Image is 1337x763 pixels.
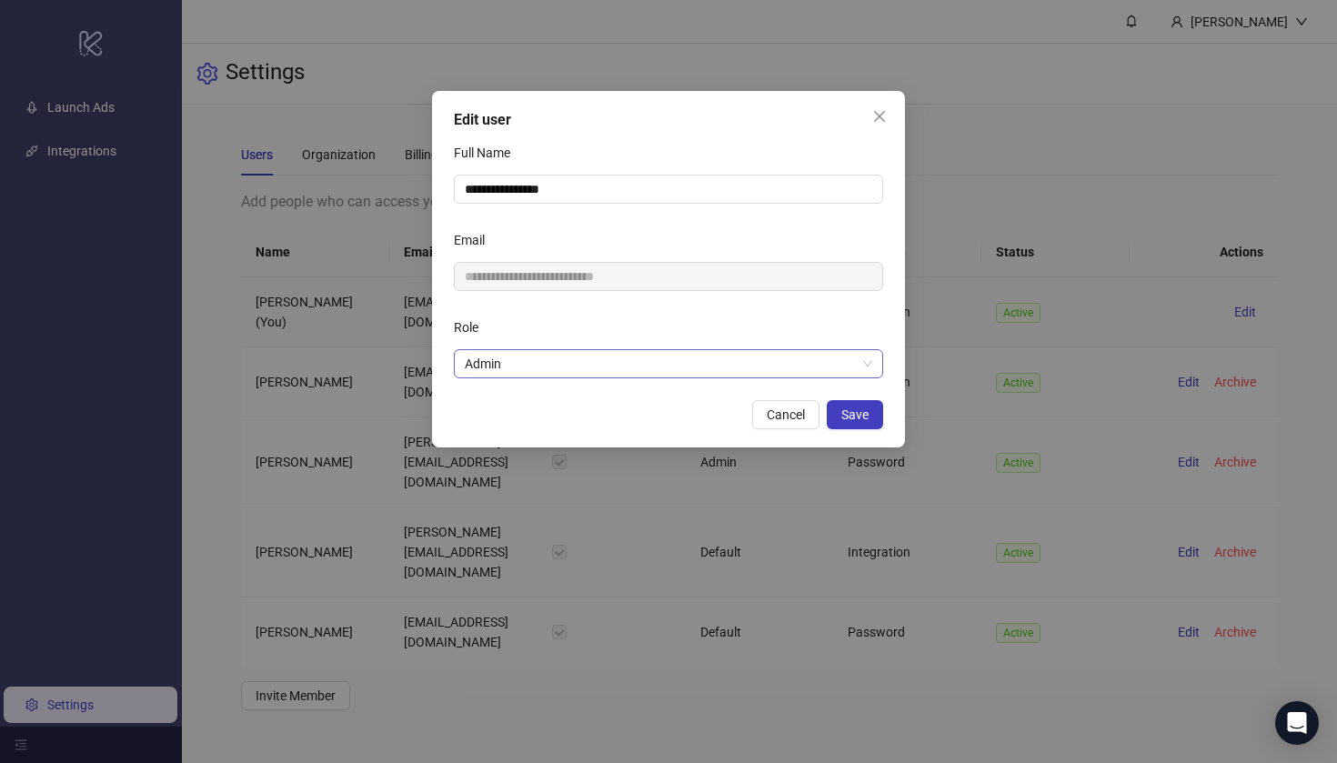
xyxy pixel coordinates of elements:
[454,226,497,255] label: Email
[767,407,805,422] span: Cancel
[752,400,819,429] button: Cancel
[1275,701,1319,745] div: Open Intercom Messenger
[454,109,883,131] div: Edit user
[454,262,883,291] input: Email
[465,350,872,377] span: Admin
[865,102,894,131] button: Close
[454,313,490,342] label: Role
[872,109,887,124] span: close
[841,407,869,422] span: Save
[827,400,883,429] button: Save
[454,138,522,167] label: Full Name
[454,175,883,204] input: Full Name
